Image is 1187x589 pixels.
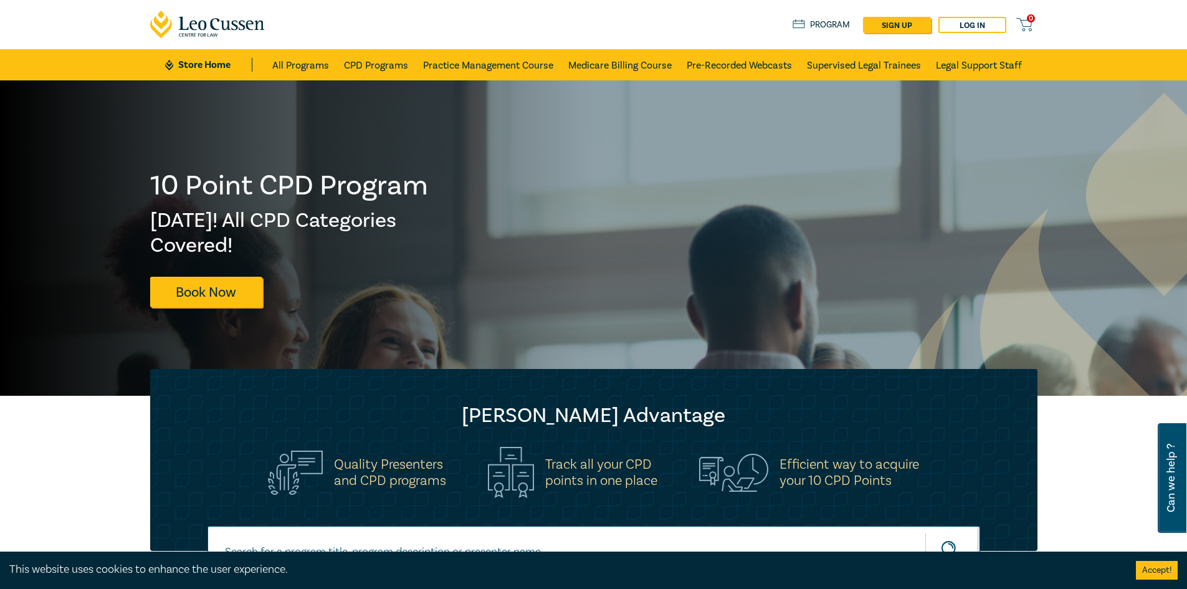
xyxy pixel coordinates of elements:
a: Log in [938,17,1006,33]
a: Program [793,18,851,32]
img: Efficient way to acquire<br>your 10 CPD Points [699,454,768,491]
a: Legal Support Staff [936,49,1022,80]
h2: [DATE]! All CPD Categories Covered! [150,208,429,258]
h1: 10 Point CPD Program [150,170,429,202]
a: Practice Management Course [423,49,553,80]
a: CPD Programs [344,49,408,80]
h2: [PERSON_NAME] Advantage [175,403,1013,428]
div: This website uses cookies to enhance the user experience. [9,562,1117,578]
h5: Quality Presenters and CPD programs [334,456,446,489]
h5: Track all your CPD points in one place [545,456,657,489]
a: Book Now [150,277,262,307]
input: Search for a program title, program description or presenter name [207,526,980,577]
span: 0 [1027,14,1035,22]
a: Supervised Legal Trainees [807,49,921,80]
h5: Efficient way to acquire your 10 CPD Points [779,456,919,489]
a: All Programs [272,49,329,80]
img: Track all your CPD<br>points in one place [488,447,534,498]
button: Accept cookies [1136,561,1178,580]
img: Quality Presenters<br>and CPD programs [268,451,323,495]
a: Medicare Billing Course [568,49,672,80]
span: Can we help ? [1165,431,1177,525]
a: sign up [863,17,931,33]
a: Pre-Recorded Webcasts [687,49,792,80]
a: Store Home [165,58,252,72]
